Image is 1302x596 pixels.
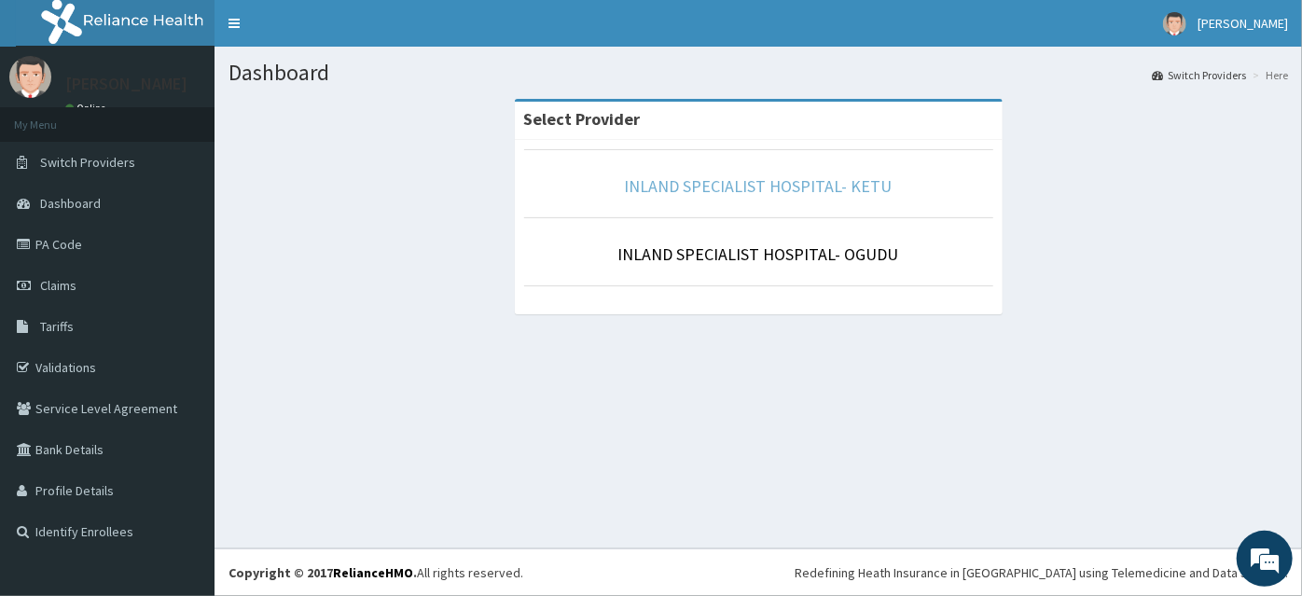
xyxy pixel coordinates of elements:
img: User Image [1163,12,1186,35]
span: Dashboard [40,195,101,212]
footer: All rights reserved. [215,548,1302,596]
span: Tariffs [40,318,74,335]
strong: Select Provider [524,108,641,130]
li: Here [1248,67,1288,83]
img: User Image [9,56,51,98]
a: INLAND SPECIALIST HOSPITAL- KETU [625,175,893,197]
span: Claims [40,277,76,294]
a: RelianceHMO [333,564,413,581]
a: Online [65,102,110,115]
span: Switch Providers [40,154,135,171]
strong: Copyright © 2017 . [229,564,417,581]
div: Redefining Heath Insurance in [GEOGRAPHIC_DATA] using Telemedicine and Data Science! [795,563,1288,582]
span: [PERSON_NAME] [1198,15,1288,32]
a: Switch Providers [1152,67,1246,83]
h1: Dashboard [229,61,1288,85]
a: INLAND SPECIALIST HOSPITAL- OGUDU [618,243,899,265]
p: [PERSON_NAME] [65,76,187,92]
